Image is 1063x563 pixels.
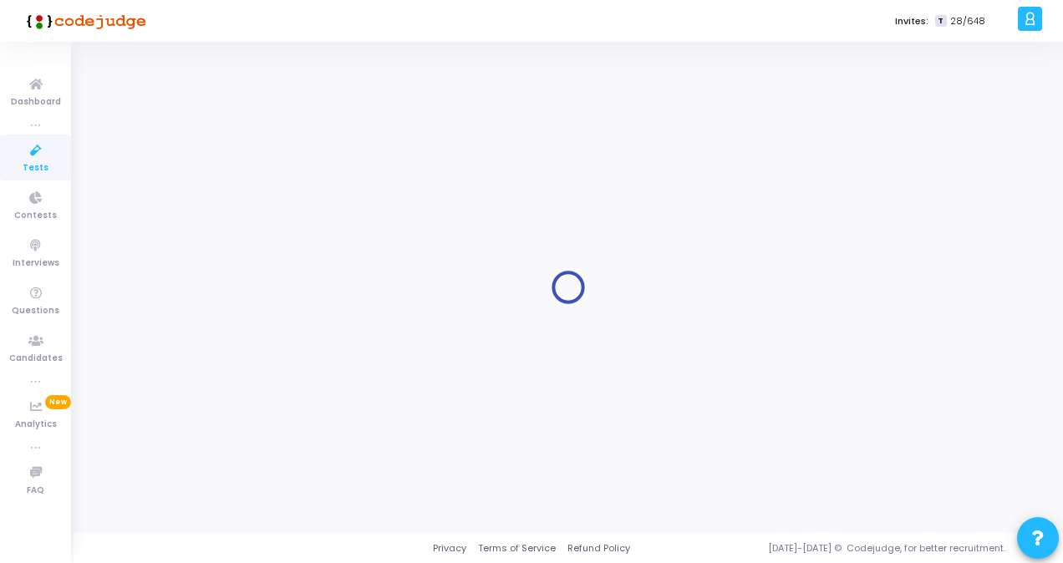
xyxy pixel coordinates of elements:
[45,395,71,409] span: New
[15,418,57,432] span: Analytics
[12,304,59,318] span: Questions
[21,4,146,38] img: logo
[11,95,61,109] span: Dashboard
[895,14,928,28] label: Invites:
[23,161,48,175] span: Tests
[9,352,63,366] span: Candidates
[13,256,59,271] span: Interviews
[433,541,466,555] a: Privacy
[950,14,985,28] span: 28/648
[630,541,1042,555] div: [DATE]-[DATE] © Codejudge, for better recruitment.
[478,541,556,555] a: Terms of Service
[567,541,630,555] a: Refund Policy
[27,484,44,498] span: FAQ
[14,209,57,223] span: Contests
[935,15,946,28] span: T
